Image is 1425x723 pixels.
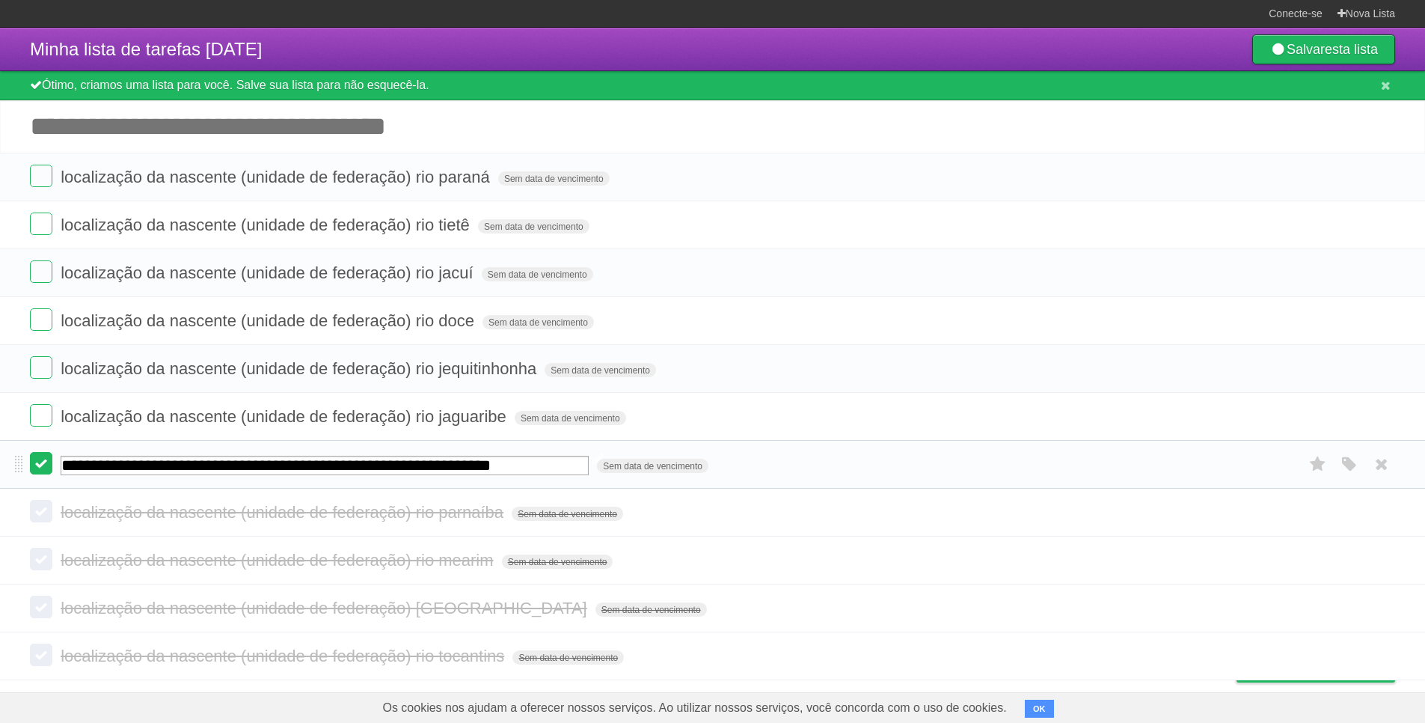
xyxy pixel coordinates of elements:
[504,174,604,184] font: Sem data de vencimento
[1287,42,1325,57] font: Salvar
[508,557,607,567] font: Sem data de vencimento
[30,404,52,427] label: Feito
[61,311,474,330] font: localização da nascente (unidade de federação) rio doce
[30,308,52,331] label: Feito
[30,644,52,666] label: Feito
[1025,700,1054,718] button: OK
[1033,704,1046,713] font: OK
[61,216,470,234] font: localização da nascente (unidade de federação) rio tietê
[61,647,504,665] font: localização da nascente (unidade de federação) rio tocantins
[1304,452,1332,477] label: Tarefa estrela
[488,269,587,280] font: Sem data de vencimento
[42,79,429,91] font: Ótimo, criamos uma lista para você. Salve sua lista para não esquecê-la.
[488,317,588,328] font: Sem data de vencimento
[30,596,52,618] label: Feito
[61,503,503,522] font: localização da nascente (unidade de federação) rio parnaíba
[30,452,52,475] label: Feito
[518,509,617,519] font: Sem data de vencimento
[61,168,490,186] font: localização da nascente (unidade de federação) rio paraná
[30,213,52,235] label: Feito
[1269,7,1323,19] font: Conecte-se
[30,39,262,59] font: Minha lista de tarefas [DATE]
[30,356,52,379] label: Feito
[1325,42,1378,57] font: esta lista
[521,413,620,424] font: Sem data de vencimento
[30,500,52,522] label: Feito
[61,359,536,378] font: localização da nascente (unidade de federação) rio jequitinhonha
[61,599,587,617] font: localização da nascente (unidade de federação) [GEOGRAPHIC_DATA]
[518,653,618,663] font: Sem data de vencimento
[1346,7,1395,19] font: Nova Lista
[61,263,474,282] font: localização da nascente (unidade de federação) rio jacuí
[603,461,702,472] font: Sem data de vencimento
[484,222,583,232] font: Sem data de vencimento
[61,407,506,426] font: localização da nascente (unidade de federação) rio jaguaribe
[601,605,701,615] font: Sem data de vencimento
[1252,34,1395,64] a: Salvaresta lista
[30,165,52,187] label: Feito
[30,260,52,283] label: Feito
[382,701,1006,714] font: Os cookies nos ajudam a oferecer nossos serviços. Ao utilizar nossos serviços, você concorda com ...
[61,551,493,570] font: localização da nascente (unidade de federação) rio mearim
[30,548,52,570] label: Feito
[551,365,650,376] font: Sem data de vencimento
